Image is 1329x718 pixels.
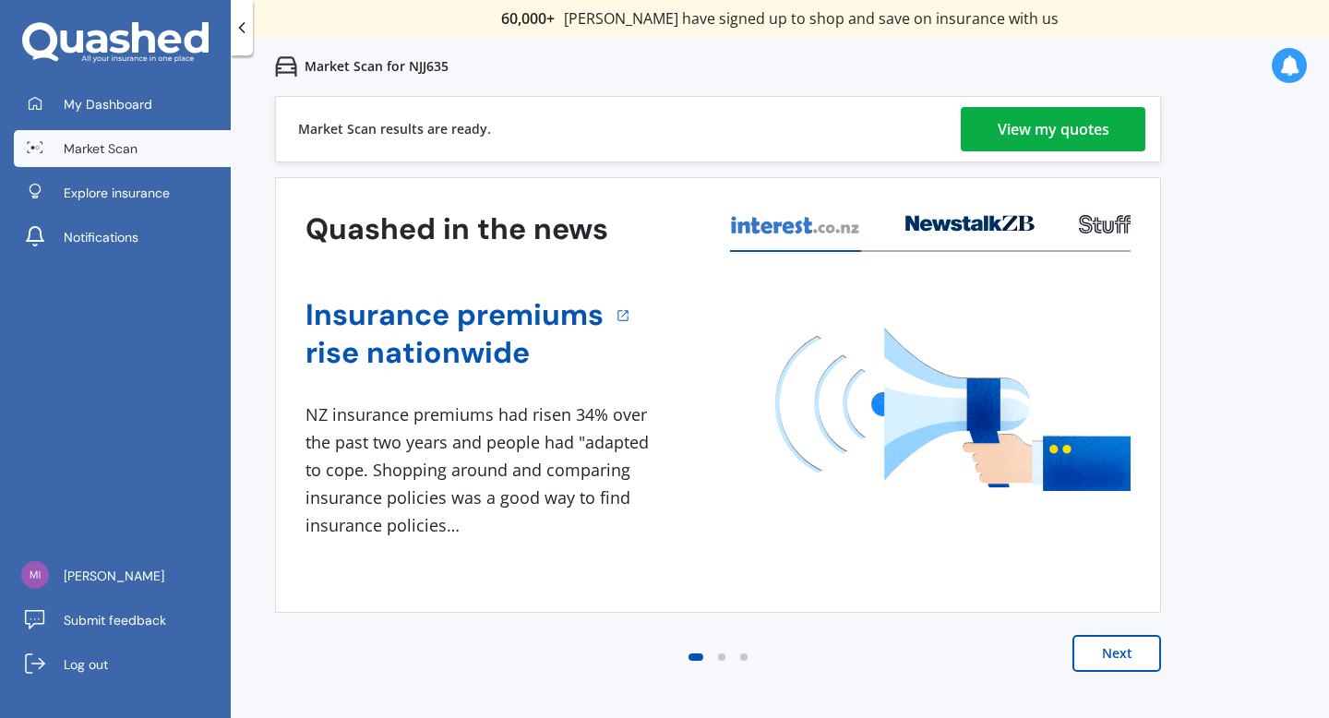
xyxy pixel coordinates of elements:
[275,55,297,78] img: car.f15378c7a67c060ca3f3.svg
[305,334,604,372] a: rise nationwide
[14,557,231,594] a: [PERSON_NAME]
[305,296,604,334] a: Insurance premiums
[64,611,166,629] span: Submit feedback
[14,219,231,256] a: Notifications
[64,139,138,158] span: Market Scan
[998,107,1109,151] div: View my quotes
[64,95,152,114] span: My Dashboard
[305,401,656,539] div: NZ insurance premiums had risen 34% over the past two years and people had "adapted to cope. Shop...
[64,655,108,674] span: Log out
[298,97,491,162] div: Market Scan results are ready.
[14,646,231,683] a: Log out
[14,602,231,639] a: Submit feedback
[305,57,449,76] p: Market Scan for NJJ635
[961,107,1145,151] a: View my quotes
[14,130,231,167] a: Market Scan
[64,184,170,202] span: Explore insurance
[21,561,49,589] img: 0319cf557979aa730f6ab1ad753fa893
[64,567,164,585] span: [PERSON_NAME]
[1072,635,1161,672] button: Next
[14,86,231,123] a: My Dashboard
[305,210,608,248] h3: Quashed in the news
[14,174,231,211] a: Explore insurance
[64,228,138,246] span: Notifications
[775,328,1131,491] img: media image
